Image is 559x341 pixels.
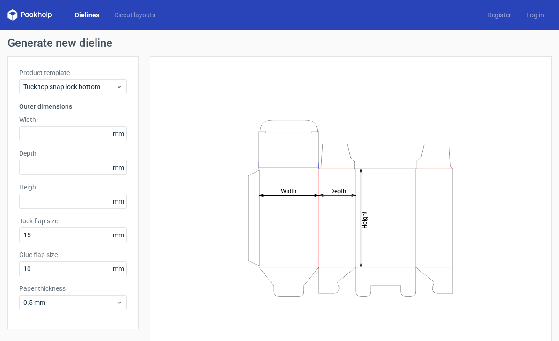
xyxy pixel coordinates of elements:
[19,149,127,158] label: Depth
[519,10,552,20] a: Log in
[19,182,127,192] label: Height
[110,127,126,141] span: mm
[19,115,127,124] label: Width
[19,102,127,111] h3: Outer dimensions
[107,10,163,20] a: Diecut layouts
[23,82,116,91] span: Tuck top snap lock bottom
[19,284,127,293] label: Paper thickness
[110,160,126,174] span: mm
[281,187,296,194] tspan: Width
[19,250,127,259] label: Glue flap size
[110,262,126,276] span: mm
[361,211,368,228] tspan: Height
[480,10,519,20] a: Register
[330,187,346,194] tspan: Depth
[67,10,107,20] a: Dielines
[23,298,116,307] span: 0.5 mm
[110,194,126,208] span: mm
[110,228,126,242] span: mm
[7,38,552,49] h1: Generate new dieline
[19,216,127,226] label: Tuck flap size
[19,68,127,77] label: Product template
